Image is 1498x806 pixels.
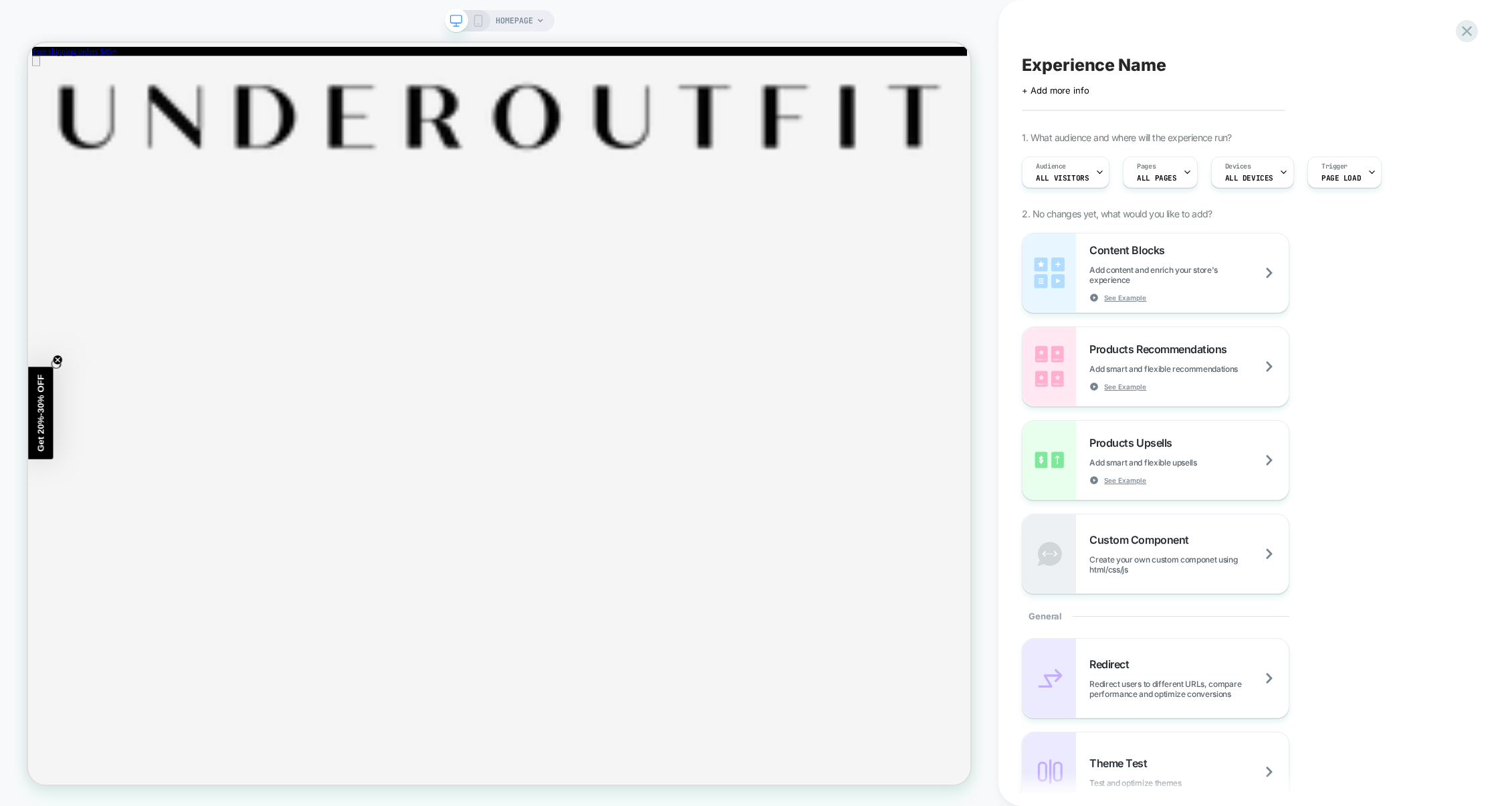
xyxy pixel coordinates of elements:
[1036,173,1089,183] span: All Visitors
[1036,162,1066,171] span: Audience
[5,5,1263,17] div: 1 / 1
[1225,173,1273,183] span: ALL DEVICES
[5,157,1252,168] a: Go to homepage
[1089,243,1171,257] span: Content Blocks
[1022,132,1231,143] span: 1. What audience and where will the experience run?
[1022,594,1289,638] div: General
[5,5,118,17] a: Free shipping orders $85+
[1089,458,1230,468] span: Add smart and flexible upsells
[1321,162,1348,171] span: Trigger
[5,31,1252,166] img: Logo
[496,10,533,31] span: HOMEPAGE
[1022,85,1089,96] span: + Add more info
[1321,173,1361,183] span: Page Load
[1089,533,1195,546] span: Custom Component
[1089,679,1289,699] span: Redirect users to different URLs, compare performance and optimize conversions
[1089,778,1214,788] span: Test and optimize themes
[1089,436,1178,449] span: Products Upsells
[1137,173,1176,183] span: ALL PAGES
[1022,55,1166,75] span: Experience Name
[1089,555,1289,575] span: Create your own custom componet using html/css/js
[1089,342,1233,356] span: Products Recommendations
[1089,364,1271,374] span: Add smart and flexible recommendations
[1089,658,1136,671] span: Redirect
[1225,162,1251,171] span: Devices
[1022,208,1212,219] span: 2. No changes yet, what would you like to add?
[31,421,44,435] button: Close teaser
[1104,382,1146,391] span: See Example
[5,17,16,31] button: Open menu
[1137,162,1156,171] span: Pages
[1104,476,1146,485] span: See Example
[10,441,23,544] span: Get 20%-30% OFF
[1104,293,1146,302] span: See Example
[1089,757,1154,770] span: Theme Test
[1089,265,1289,285] span: Add content and enrich your store's experience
